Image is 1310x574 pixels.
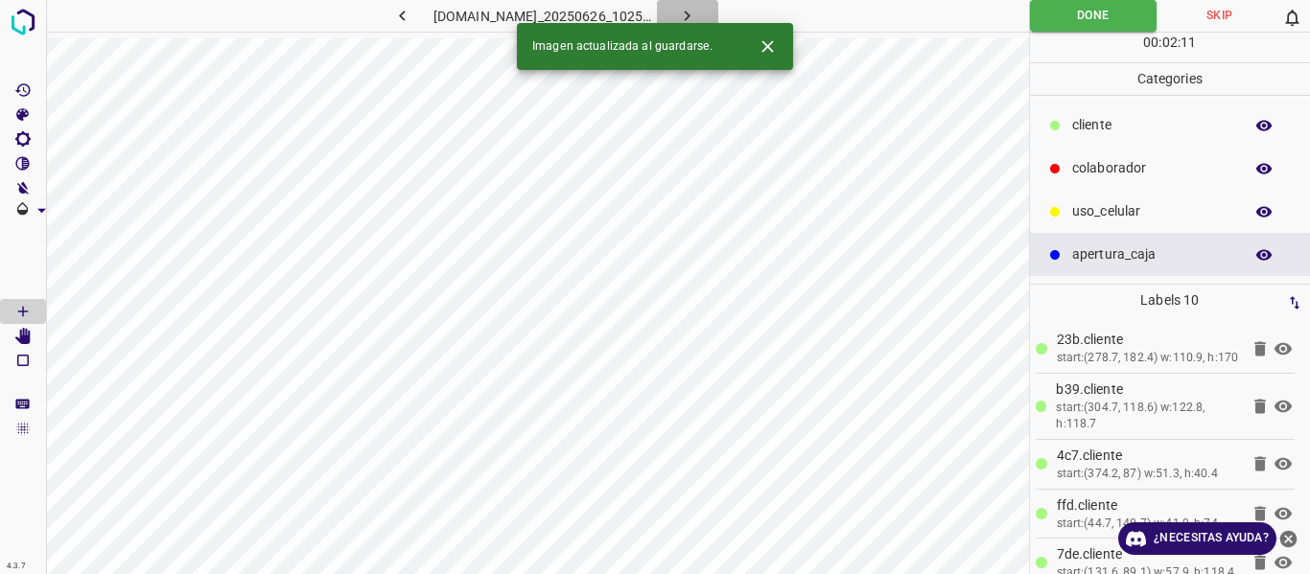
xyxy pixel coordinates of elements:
[1057,350,1240,367] div: start:(278.7, 182.4) w:110.9, h:170
[1072,201,1233,221] p: uso_celular
[1181,33,1196,53] p: 11
[2,559,31,574] div: 4.3.7
[1162,33,1178,53] p: 02
[1072,115,1233,135] p: cliente
[1072,244,1233,264] p: apertura_caja
[1057,466,1240,483] div: start:(374.2, 87) w:51.3, h:40.4
[1118,522,1276,555] a: ¿Necesitas ayuda?
[1143,33,1196,62] div: : :
[1143,33,1158,53] p: 00
[1154,531,1269,544] font: ¿Necesitas ayuda?
[1057,495,1240,516] p: ffd.cliente
[532,39,713,53] font: Imagen actualizada al guardarse.
[1056,379,1239,400] p: b39.cliente
[1056,400,1239,433] div: start:(304.7, 118.6) w:122.8, h:118.7
[1057,516,1240,533] div: start:(44.7, 140.7) w:41.9, h:74
[1276,522,1300,555] button: ayuda cercana
[6,5,40,39] img: logo
[1036,285,1305,316] p: Labels 10
[1057,544,1240,564] p: 7de.cliente
[750,29,785,64] button: Cerca
[1057,330,1240,350] p: 23b.cliente
[1057,446,1240,466] p: 4c7.cliente
[433,5,657,32] h6: [DOMAIN_NAME]_20250626_102549_000003210.jpg
[1072,158,1233,178] p: colaborador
